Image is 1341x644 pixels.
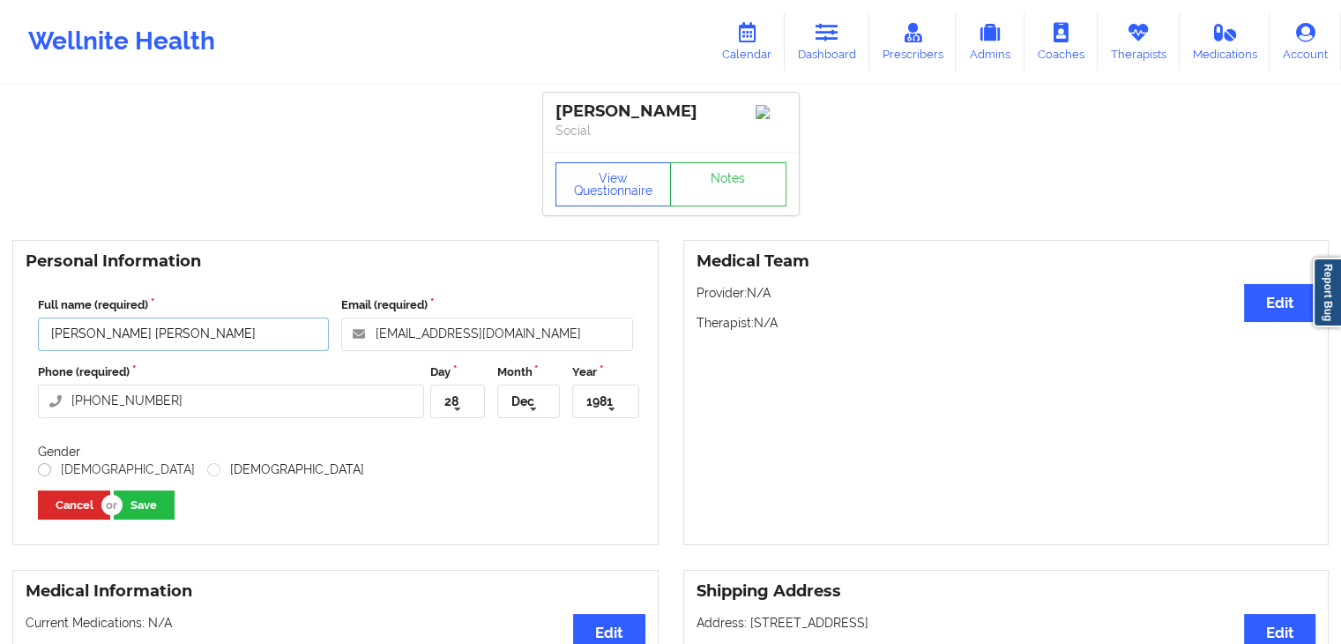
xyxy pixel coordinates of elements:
[26,251,645,272] h3: Personal Information
[785,12,869,71] a: Dashboard
[697,284,1316,302] p: Provider: N/A
[756,105,786,119] img: Image%2Fplaceholer-image.png
[1270,12,1341,71] a: Account
[430,363,484,381] label: Day
[341,296,632,314] label: Email (required)
[26,614,645,632] p: Current Medications: N/A
[697,251,1316,272] h3: Medical Team
[38,363,424,381] label: Phone (required)
[26,581,645,602] h3: Medical Information
[572,363,638,381] label: Year
[38,296,329,314] label: Full name (required)
[709,12,785,71] a: Calendar
[1024,12,1098,71] a: Coaches
[511,395,534,408] div: Dec
[1098,12,1180,71] a: Therapists
[697,581,1316,602] h3: Shipping Address
[670,162,786,206] a: Notes
[341,318,632,351] input: Email address
[555,162,672,206] button: View Questionnaire
[38,385,424,418] input: Phone number
[1313,258,1341,327] a: Report Bug
[956,12,1024,71] a: Admins
[38,462,195,477] label: [DEMOGRAPHIC_DATA]
[555,101,786,122] div: [PERSON_NAME]
[1180,12,1270,71] a: Medications
[555,122,786,139] p: Social
[697,614,1316,632] p: Address: [STREET_ADDRESS]
[586,395,613,408] div: 1981
[38,490,110,520] button: Cancel
[207,462,364,477] label: [DEMOGRAPHIC_DATA]
[497,363,560,381] label: Month
[38,318,329,351] input: Full name
[38,445,80,459] label: Gender
[1244,284,1315,322] button: Edit
[697,314,1316,332] p: Therapist: N/A
[869,12,957,71] a: Prescribers
[114,490,175,520] button: Save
